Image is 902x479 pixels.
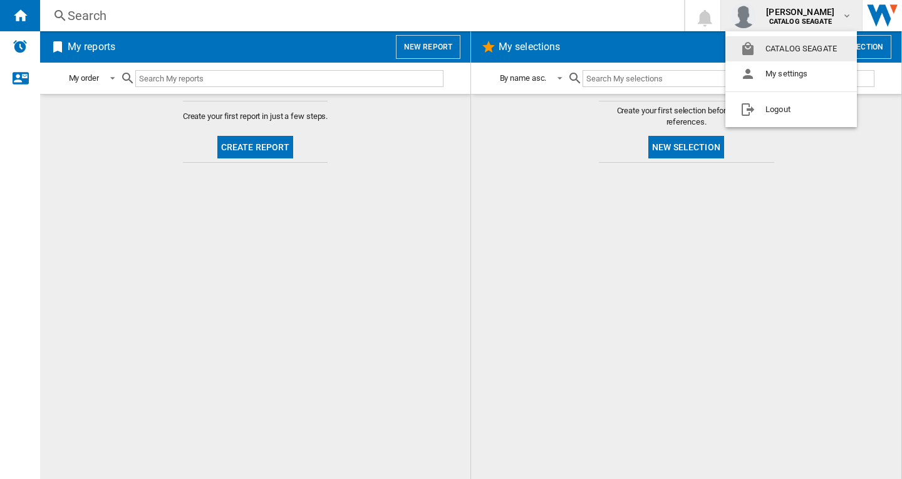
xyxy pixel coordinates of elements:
[725,36,857,61] button: CATALOG SEAGATE
[725,97,857,122] button: Logout
[725,61,857,86] button: My settings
